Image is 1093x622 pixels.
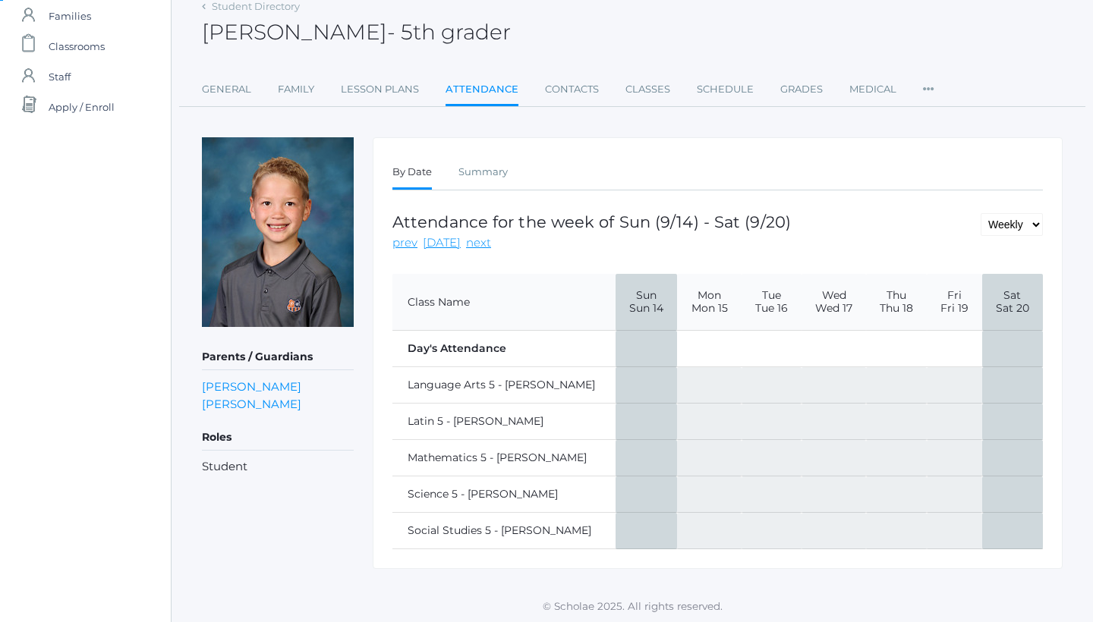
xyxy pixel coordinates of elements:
[877,302,915,315] span: Thu 18
[625,74,670,105] a: Classes
[466,234,491,252] a: next
[202,378,301,395] a: [PERSON_NAME]
[423,234,461,252] a: [DATE]
[49,61,71,92] span: Staff
[392,234,417,252] a: prev
[202,137,354,327] img: Grant Hein
[392,404,616,440] td: Latin 5 - [PERSON_NAME]
[677,274,741,331] th: Mon
[202,20,511,44] h2: [PERSON_NAME]
[982,274,1043,331] th: Sat
[202,395,301,413] a: [PERSON_NAME]
[202,425,354,451] h5: Roles
[616,274,677,331] th: Sun
[172,598,1093,614] p: © Scholae 2025. All rights reserved.
[545,74,599,105] a: Contacts
[780,74,823,105] a: Grades
[392,274,616,331] th: Class Name
[392,367,616,404] td: Language Arts 5 - [PERSON_NAME]
[742,274,802,331] th: Tue
[802,274,866,331] th: Wed
[392,513,616,549] td: Social Studies 5 - [PERSON_NAME]
[938,302,970,315] span: Fri 19
[627,302,666,315] span: Sun 14
[697,74,754,105] a: Schedule
[278,74,314,105] a: Family
[688,302,729,315] span: Mon 15
[994,302,1032,315] span: Sat 20
[392,440,616,476] td: Mathematics 5 - [PERSON_NAME]
[408,341,506,355] strong: Day's Attendance
[387,19,511,45] span: - 5th grader
[392,157,432,190] a: By Date
[927,274,981,331] th: Fri
[49,92,115,122] span: Apply / Enroll
[49,31,105,61] span: Classrooms
[753,302,790,315] span: Tue 16
[202,74,251,105] a: General
[341,74,419,105] a: Lesson Plans
[49,1,91,31] span: Families
[849,74,896,105] a: Medical
[392,476,616,513] td: Science 5 - [PERSON_NAME]
[813,302,855,315] span: Wed 17
[392,213,791,231] h1: Attendance for the week of Sun (9/14) - Sat (9/20)
[202,458,354,476] li: Student
[202,344,354,370] h5: Parents / Guardians
[866,274,927,331] th: Thu
[446,74,518,107] a: Attendance
[458,157,508,187] a: Summary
